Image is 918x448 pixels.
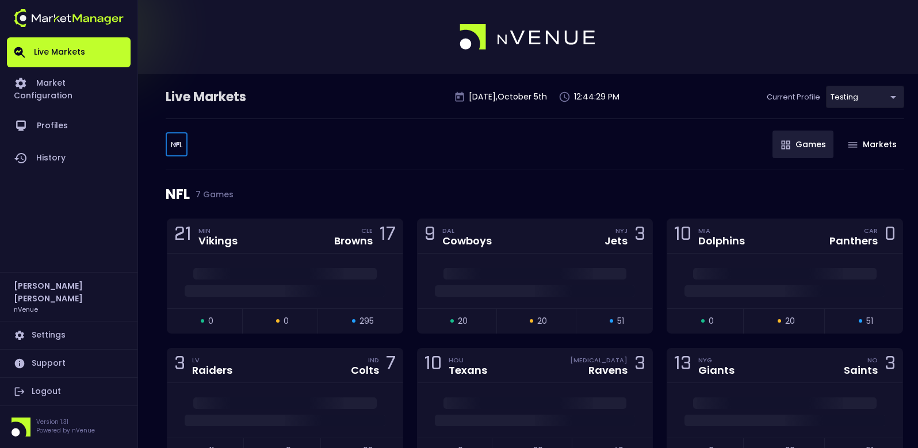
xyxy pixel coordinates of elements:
div: Cowboys [442,236,492,246]
div: testing [826,86,904,108]
span: 20 [458,315,468,327]
img: gameIcon [848,142,858,148]
div: NYG [698,355,735,365]
span: 0 [709,315,714,327]
div: Ravens [588,365,628,376]
div: Jets [605,236,628,246]
div: NFL [166,170,904,219]
span: 295 [359,315,374,327]
div: 9 [424,225,435,247]
span: 51 [866,315,873,327]
div: Giants [698,365,735,376]
div: [MEDICAL_DATA] [570,355,628,365]
a: History [7,142,131,174]
div: testing [166,133,188,156]
div: NYJ [615,226,628,235]
a: Logout [7,378,131,405]
div: CLE [361,226,373,235]
div: 10 [674,225,691,247]
img: logo [14,9,124,27]
p: Current Profile [767,91,820,103]
div: 17 [380,225,396,247]
span: 0 [284,315,289,327]
h2: [PERSON_NAME] [PERSON_NAME] [14,279,124,305]
a: Support [7,350,131,377]
div: 0 [885,225,896,247]
div: 10 [424,355,442,376]
a: Settings [7,321,131,349]
div: Dolphins [698,236,745,246]
div: Saints [844,365,878,376]
div: MIA [698,226,745,235]
div: Live Markets [166,88,306,106]
div: Panthers [829,236,878,246]
div: Texans [449,365,487,376]
button: Games [772,131,833,158]
img: gameIcon [781,140,790,150]
div: Version 1.31Powered by nVenue [7,418,131,436]
div: 7 [386,355,396,376]
div: Browns [334,236,373,246]
a: Live Markets [7,37,131,67]
span: 7 Games [190,190,234,199]
button: Markets [839,131,904,158]
img: logo [460,24,596,51]
div: CAR [864,226,878,235]
p: Version 1.31 [36,418,95,426]
p: Powered by nVenue [36,426,95,435]
div: Raiders [192,365,232,376]
span: 20 [785,315,795,327]
div: 3 [174,355,185,376]
div: Colts [351,365,379,376]
a: Market Configuration [7,67,131,110]
div: 3 [634,225,645,247]
div: DAL [442,226,492,235]
div: 3 [634,355,645,376]
a: Profiles [7,110,131,142]
p: [DATE] , October 5 th [469,91,547,103]
span: 20 [537,315,547,327]
div: NO [867,355,878,365]
div: 21 [174,225,192,247]
div: Vikings [198,236,238,246]
div: HOU [449,355,487,365]
div: IND [368,355,379,365]
div: 13 [674,355,691,376]
div: LV [192,355,232,365]
h3: nVenue [14,305,38,313]
div: MIN [198,226,238,235]
p: 12:44:29 PM [574,91,619,103]
span: 0 [208,315,213,327]
div: 3 [885,355,896,376]
span: 51 [617,315,624,327]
